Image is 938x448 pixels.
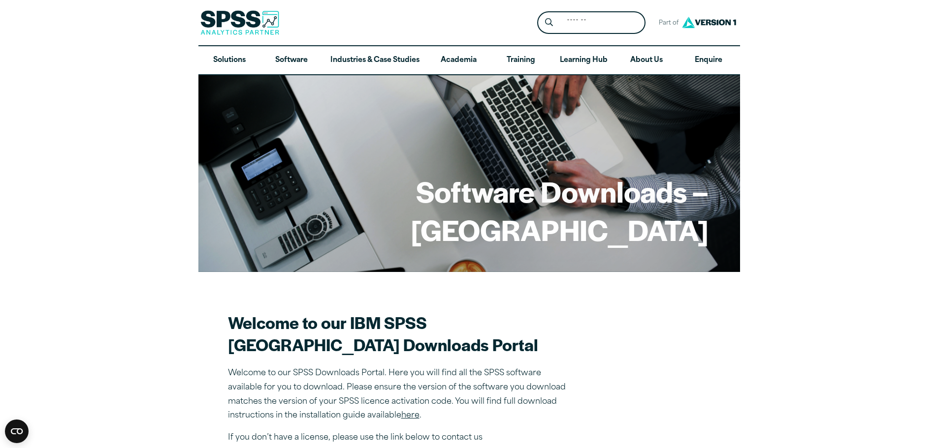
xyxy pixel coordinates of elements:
[427,46,489,75] a: Academia
[540,14,558,32] button: Search magnifying glass icon
[200,10,279,35] img: SPSS Analytics Partner
[679,13,739,31] img: Version1 Logo
[228,431,573,445] p: If you don’t have a license, please use the link below to contact us
[552,46,615,75] a: Learning Hub
[615,46,678,75] a: About Us
[228,366,573,423] p: Welcome to our SPSS Downloads Portal. Here you will find all the SPSS software available for you ...
[228,311,573,356] h2: Welcome to our IBM SPSS [GEOGRAPHIC_DATA] Downloads Portal
[653,16,679,30] span: Part of
[260,46,323,75] a: Software
[537,11,646,34] form: Site Header Search Form
[230,172,709,248] h1: Software Downloads – [GEOGRAPHIC_DATA]
[198,46,260,75] a: Solutions
[198,46,740,75] nav: Desktop version of site main menu
[323,46,427,75] a: Industries & Case Studies
[545,18,553,27] svg: Search magnifying glass icon
[401,412,420,419] a: here
[678,46,740,75] a: Enquire
[5,419,29,443] button: Open CMP widget
[489,46,551,75] a: Training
